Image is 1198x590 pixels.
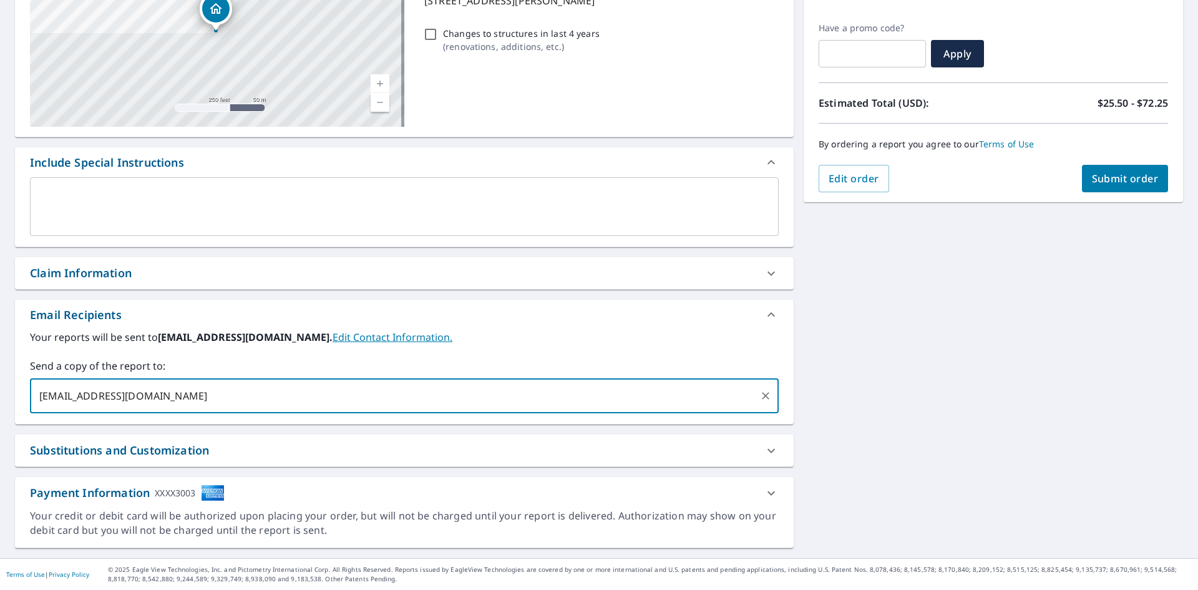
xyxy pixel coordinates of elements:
p: By ordering a report you agree to our [819,139,1168,150]
button: Apply [931,40,984,67]
a: Current Level 17, Zoom In [371,74,389,93]
p: Changes to structures in last 4 years [443,27,600,40]
span: Apply [941,47,974,61]
div: Include Special Instructions [30,154,184,171]
div: Substitutions and Customization [30,442,209,459]
div: Substitutions and Customization [15,435,794,466]
a: Terms of Use [6,570,45,579]
button: Submit order [1082,165,1169,192]
label: Have a promo code? [819,22,926,34]
a: Privacy Policy [49,570,89,579]
div: Payment Information [30,484,225,501]
p: Estimated Total (USD): [819,96,993,111]
label: Your reports will be sent to [30,330,779,345]
span: Submit order [1092,172,1159,185]
p: ( renovations, additions, etc. ) [443,40,600,53]
button: Clear [757,387,774,405]
div: XXXX3003 [155,484,195,501]
div: Your credit or debit card will be authorized upon placing your order, but will not be charged unt... [30,509,779,538]
a: EditContactInfo [333,330,452,344]
div: Payment InformationXXXX3003cardImage [15,477,794,509]
div: Email Recipients [15,300,794,330]
p: | [6,571,89,578]
b: [EMAIL_ADDRESS][DOMAIN_NAME]. [158,330,333,344]
label: Send a copy of the report to: [30,358,779,373]
button: Edit order [819,165,889,192]
div: Claim Information [30,265,132,282]
a: Current Level 17, Zoom Out [371,93,389,112]
div: Include Special Instructions [15,147,794,177]
span: Edit order [829,172,879,185]
div: Email Recipients [30,307,122,323]
p: $25.50 - $72.25 [1098,96,1168,111]
a: Terms of Use [979,138,1035,150]
div: Claim Information [15,257,794,289]
img: cardImage [201,484,225,501]
p: © 2025 Eagle View Technologies, Inc. and Pictometry International Corp. All Rights Reserved. Repo... [108,565,1192,584]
